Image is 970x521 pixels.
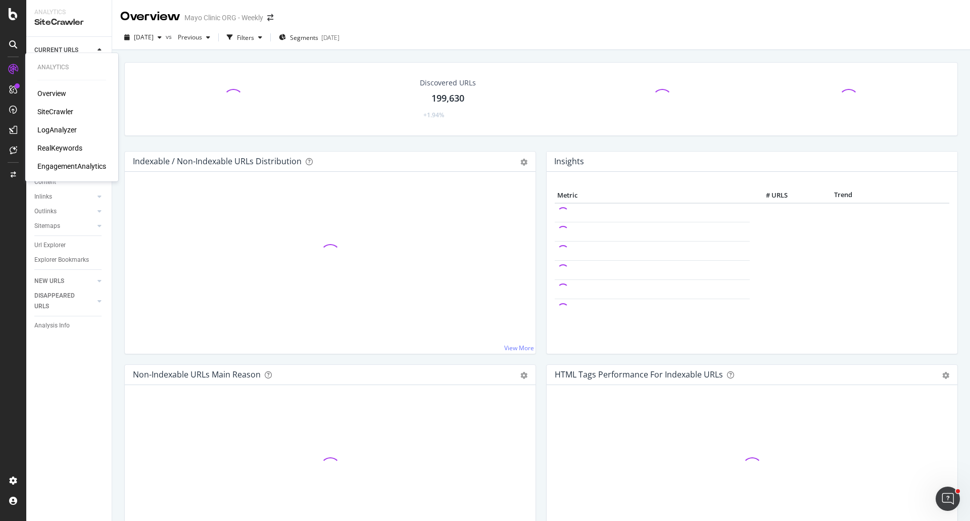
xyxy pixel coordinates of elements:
[37,125,77,135] a: LogAnalyzer
[34,291,85,312] div: DISAPPEARED URLS
[34,320,105,331] a: Analysis Info
[34,320,70,331] div: Analysis Info
[520,372,527,379] div: gear
[34,192,94,202] a: Inlinks
[34,221,60,231] div: Sitemaps
[34,291,94,312] a: DISAPPEARED URLS
[37,107,73,117] a: SiteCrawler
[37,88,66,99] a: Overview
[34,206,94,217] a: Outlinks
[520,159,527,166] div: gear
[37,161,106,171] a: EngagementAnalytics
[555,188,750,203] th: Metric
[184,13,263,23] div: Mayo Clinic ORG - Weekly
[321,33,339,42] div: [DATE]
[237,33,254,42] div: Filters
[34,45,94,56] a: CURRENT URLS
[174,33,202,41] span: Previous
[34,221,94,231] a: Sitemaps
[34,177,56,187] div: Content
[133,156,302,166] div: Indexable / Non-Indexable URLs Distribution
[34,240,105,251] a: Url Explorer
[790,188,896,203] th: Trend
[133,369,261,380] div: Non-Indexable URLs Main Reason
[37,143,82,153] a: RealKeywords
[420,78,476,88] div: Discovered URLs
[166,32,174,41] span: vs
[120,29,166,45] button: [DATE]
[34,17,104,28] div: SiteCrawler
[290,33,318,42] span: Segments
[423,111,444,119] div: +1.94%
[34,45,78,56] div: CURRENT URLS
[120,8,180,25] div: Overview
[750,188,790,203] th: # URLS
[555,369,723,380] div: HTML Tags Performance for Indexable URLs
[34,192,52,202] div: Inlinks
[34,240,66,251] div: Url Explorer
[942,372,949,379] div: gear
[34,276,64,287] div: NEW URLS
[504,344,534,352] a: View More
[34,276,94,287] a: NEW URLS
[37,63,106,72] div: Analytics
[431,92,464,105] div: 199,630
[174,29,214,45] button: Previous
[936,487,960,511] iframe: Intercom live chat
[223,29,266,45] button: Filters
[34,255,89,265] div: Explorer Bookmarks
[34,8,104,17] div: Analytics
[34,206,57,217] div: Outlinks
[554,155,584,168] h4: Insights
[134,33,154,41] span: 2025 Sep. 17th
[275,29,344,45] button: Segments[DATE]
[34,255,105,265] a: Explorer Bookmarks
[267,14,273,21] div: arrow-right-arrow-left
[34,177,105,187] a: Content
